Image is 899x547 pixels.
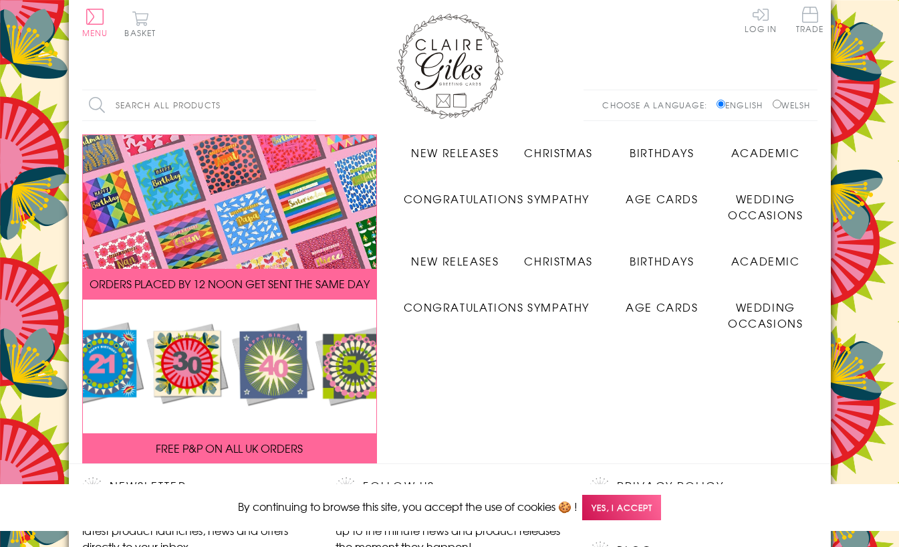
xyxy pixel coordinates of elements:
label: English [717,99,769,111]
span: Age Cards [626,191,698,207]
span: Menu [82,27,108,39]
a: Congratulations [404,181,524,207]
span: Christmas [524,144,592,160]
a: Academic [714,134,817,160]
a: Birthdays [610,243,714,269]
img: Claire Giles Greetings Cards [396,13,503,119]
span: Age Cards [626,299,698,315]
input: English [717,100,725,108]
a: New Releases [404,134,507,160]
a: Birthdays [610,134,714,160]
a: New Releases [404,243,507,269]
span: Congratulations [404,299,524,315]
label: Welsh [773,99,811,111]
span: Academic [731,253,800,269]
a: Congratulations [404,289,524,315]
a: Wedding Occasions [714,181,817,223]
a: Age Cards [610,289,714,315]
span: Birthdays [630,253,694,269]
h2: Newsletter [82,477,309,498]
span: Wedding Occasions [728,191,803,223]
span: Wedding Occasions [728,299,803,331]
span: Trade [796,7,824,33]
a: Sympathy [507,289,610,315]
a: Log In [745,7,777,33]
input: Search all products [82,90,316,120]
button: Basket [122,11,159,37]
a: Wedding Occasions [714,289,817,331]
span: Congratulations [404,191,524,207]
span: Yes, I accept [582,495,661,521]
span: ORDERS PLACED BY 12 NOON GET SENT THE SAME DAY [90,276,370,292]
p: Choose a language: [602,99,714,111]
h2: Follow Us [336,477,563,498]
span: Academic [731,144,800,160]
span: Sympathy [527,299,590,315]
a: Christmas [507,134,610,160]
button: Menu [82,9,108,37]
span: Christmas [524,253,592,269]
span: New Releases [411,253,499,269]
input: Search [303,90,316,120]
a: Christmas [507,243,610,269]
span: Birthdays [630,144,694,160]
span: Sympathy [527,191,590,207]
input: Welsh [773,100,781,108]
a: Age Cards [610,181,714,207]
a: Academic [714,243,817,269]
span: FREE P&P ON ALL UK ORDERS [156,440,303,456]
a: Sympathy [507,181,610,207]
span: New Releases [411,144,499,160]
a: Privacy Policy [617,477,723,496]
a: Trade [796,7,824,35]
